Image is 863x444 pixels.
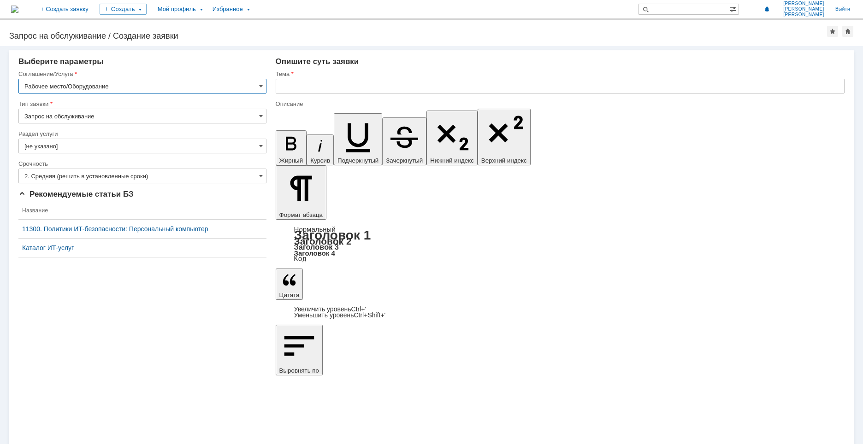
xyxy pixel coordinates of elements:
div: Соглашение/Услуга [18,71,265,77]
button: Цитата [276,269,303,300]
div: Описание [276,101,843,107]
span: Зачеркнутый [386,157,423,164]
div: Создать [100,4,147,15]
a: Заголовок 3 [294,243,339,251]
a: Заголовок 1 [294,228,371,242]
div: Запрос на обслуживание / Создание заявки [9,31,827,41]
span: Цитата [279,292,300,298]
button: Жирный [276,130,307,165]
span: Выровнять по [279,367,319,374]
button: Курсив [307,134,334,165]
span: Нижний индекс [430,157,474,164]
div: Сделать домашней страницей [842,26,853,37]
button: Формат абзаца [276,165,326,220]
a: 11300. Политики ИТ-безопасности: Персональный компьютер [22,225,263,233]
div: Формат абзаца [276,226,845,262]
img: logo [11,6,18,13]
a: Нормальный [294,225,336,233]
button: Верхний индекс [478,109,531,165]
span: Жирный [279,157,303,164]
a: Код [294,255,307,263]
div: Цитата [276,306,845,318]
span: Выберите параметры [18,57,104,66]
a: Заголовок 2 [294,236,352,246]
span: Расширенный поиск [729,4,739,13]
span: [PERSON_NAME] [783,1,824,6]
div: Срочность [18,161,265,167]
span: Подчеркнутый [337,157,378,164]
span: Курсив [310,157,330,164]
span: Ctrl+Shift+' [354,311,385,319]
a: Заголовок 4 [294,249,335,257]
button: Нижний индекс [426,111,478,165]
a: Increase [294,305,366,313]
a: Decrease [294,311,386,319]
span: Рекомендуемые статьи БЗ [18,190,134,199]
a: Перейти на домашнюю страницу [11,6,18,13]
div: Раздел услуги [18,131,265,137]
span: Формат абзаца [279,211,323,218]
span: [PERSON_NAME] [783,12,824,18]
span: Верхний индекс [481,157,527,164]
span: Ctrl+' [351,305,366,313]
span: [PERSON_NAME] [783,6,824,12]
button: Подчеркнутый [334,113,382,165]
button: Выровнять по [276,325,323,375]
div: Добавить в избранное [827,26,838,37]
span: Опишите суть заявки [276,57,359,66]
div: Тип заявки [18,101,265,107]
div: Тема [276,71,843,77]
a: Каталог ИТ-услуг [22,244,263,251]
th: Название [18,202,266,220]
button: Зачеркнутый [382,117,426,165]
